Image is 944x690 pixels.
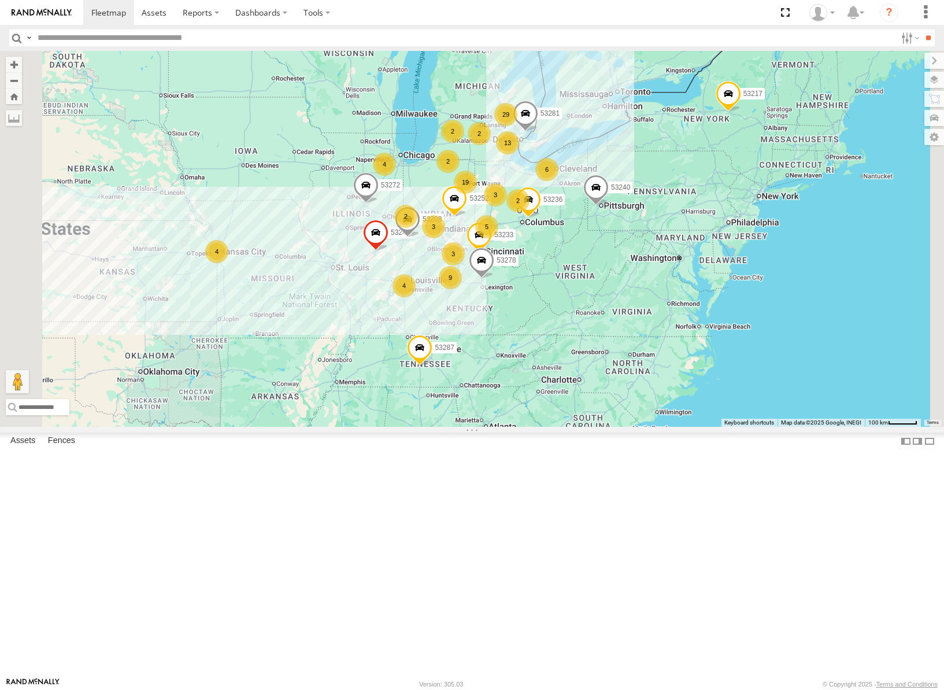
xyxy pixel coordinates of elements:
button: Zoom out [6,72,22,88]
span: 53281 [540,109,559,117]
div: 2 [436,150,460,173]
div: 29 [494,103,517,126]
span: 53272 [380,181,399,189]
div: 4 [393,274,416,297]
div: 5 [475,215,498,238]
div: 2 [468,122,491,145]
span: 100 km [868,419,888,426]
button: Zoom in [6,57,22,72]
label: Measure [6,110,22,126]
div: 19 [454,171,477,194]
div: 9 [439,266,462,289]
button: Drag Pegman onto the map to open Street View [6,370,29,393]
div: 13 [496,131,519,154]
a: Terms and Conditions [876,681,938,688]
span: 53252 [469,194,488,202]
div: 2 [394,205,417,228]
label: Assets [5,433,41,449]
button: Zoom Home [6,88,22,104]
span: 53247 [391,228,410,237]
div: 3 [422,215,445,238]
span: 53233 [494,231,513,239]
img: rand-logo.svg [12,9,72,17]
span: 53240 [610,183,630,191]
div: 2 [441,120,464,143]
div: 4 [373,153,396,176]
div: 4 [205,240,228,263]
span: 53287 [435,344,454,352]
div: © Copyright 2025 - [823,681,938,688]
label: Dock Summary Table to the Right [912,433,923,449]
button: Keyboard shortcuts [724,419,774,427]
label: Map Settings [924,129,944,145]
label: Search Query [24,29,34,46]
label: Search Filter Options [897,29,921,46]
label: Hide Summary Table [924,433,935,449]
div: 2 [506,189,530,212]
div: Miky Transport [805,4,839,21]
div: Version: 305.03 [419,681,463,688]
div: 3 [484,183,507,206]
span: 53217 [743,90,762,98]
span: 53236 [543,195,562,204]
button: Map Scale: 100 km per 47 pixels [865,419,921,427]
span: Map data ©2025 Google, INEGI [781,419,861,426]
label: Fences [42,433,81,449]
div: 3 [442,242,465,265]
span: 53278 [497,256,516,264]
i: ? [880,3,898,22]
a: Visit our Website [6,678,60,690]
a: Terms [927,420,939,425]
div: 6 [535,158,558,181]
label: Dock Summary Table to the Left [900,433,912,449]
